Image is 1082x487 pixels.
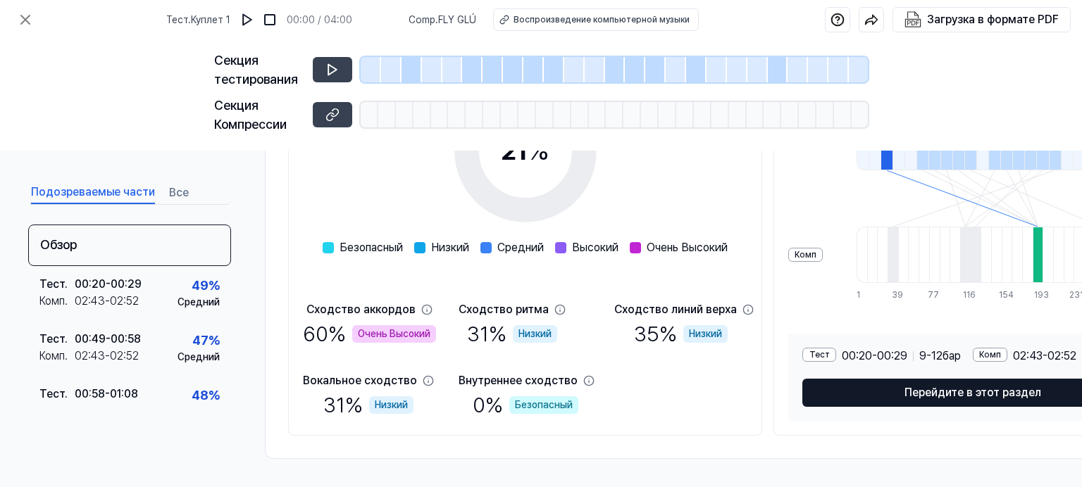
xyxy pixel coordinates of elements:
[214,51,304,89] div: Секция тестирования
[473,389,578,421] div: 0 %
[240,13,254,27] img: воспроизвести
[902,8,1062,32] button: Загрузка в формате PDF
[340,239,403,256] span: Безопасный
[306,301,416,318] div: Сходство аккордов
[39,348,75,365] div: Комп .
[509,396,578,414] div: Безопасный
[287,13,352,27] div: 00:00 / 04:00
[75,331,141,348] div: 00:49 - 00:58
[303,318,436,350] div: 60 %
[999,289,1009,301] div: 154
[963,289,974,301] div: 116
[409,13,476,27] span: Comp . FLY GLÚ
[75,348,139,365] div: 02:43 - 02:52
[864,13,878,27] img: Поделиться
[369,396,413,414] div: Низкий
[39,386,75,403] div: Тест .
[28,224,231,266] div: Обзор
[352,325,436,343] div: Очень Высокий
[788,248,823,262] div: Комп
[214,96,304,134] div: Секция Компрессии
[831,13,845,27] img: Справка
[928,289,938,301] div: 77
[39,276,75,293] div: Тест .
[31,182,155,204] button: Подозреваемые части
[431,239,469,256] span: Низкий
[169,182,189,204] button: Все
[501,132,549,170] div: 21
[514,13,690,26] div: Воспроизведение компьютерной музыки
[178,350,220,365] div: Средний
[904,11,921,28] img: Загрузка в формате PDF
[467,318,557,350] div: 31 %
[647,239,728,256] span: Очень Высокий
[842,348,907,365] span: 00:20 - 00:29
[39,293,75,310] div: Комп .
[973,348,1007,362] div: Комп
[75,293,139,310] div: 02:43 - 02:52
[323,389,413,421] div: 31 %
[683,325,728,343] div: Низкий
[192,331,220,350] div: 47 %
[459,301,549,318] div: Сходство ритма
[614,301,737,318] div: Сходство линий верха
[892,289,902,301] div: 39
[192,276,220,295] div: 49 %
[166,13,230,27] span: Тест . Куплет 1
[1013,348,1076,365] span: 02:43 - 02:52
[634,318,728,350] div: 35 %
[513,325,557,343] div: Низкий
[802,348,836,362] div: Тест
[192,386,220,405] div: 48 %
[919,348,961,365] span: 9 - 12 бар
[39,331,75,348] div: Тест .
[527,136,549,166] span: %
[75,386,138,403] div: 00:58 - 01:08
[1069,289,1080,301] div: 231
[493,8,699,31] button: Воспроизведение компьютерной музыки
[178,295,220,310] div: Средний
[303,372,417,389] div: Вокальное сходство
[572,239,618,256] span: Высокий
[497,239,544,256] span: Средний
[263,13,277,27] img: остановка
[75,276,142,293] div: 00:20 - 00:29
[857,289,867,301] div: 1
[927,11,1059,29] div: Загрузка в формате PDF
[1034,289,1045,301] div: 193
[459,372,578,389] div: Внутреннее сходство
